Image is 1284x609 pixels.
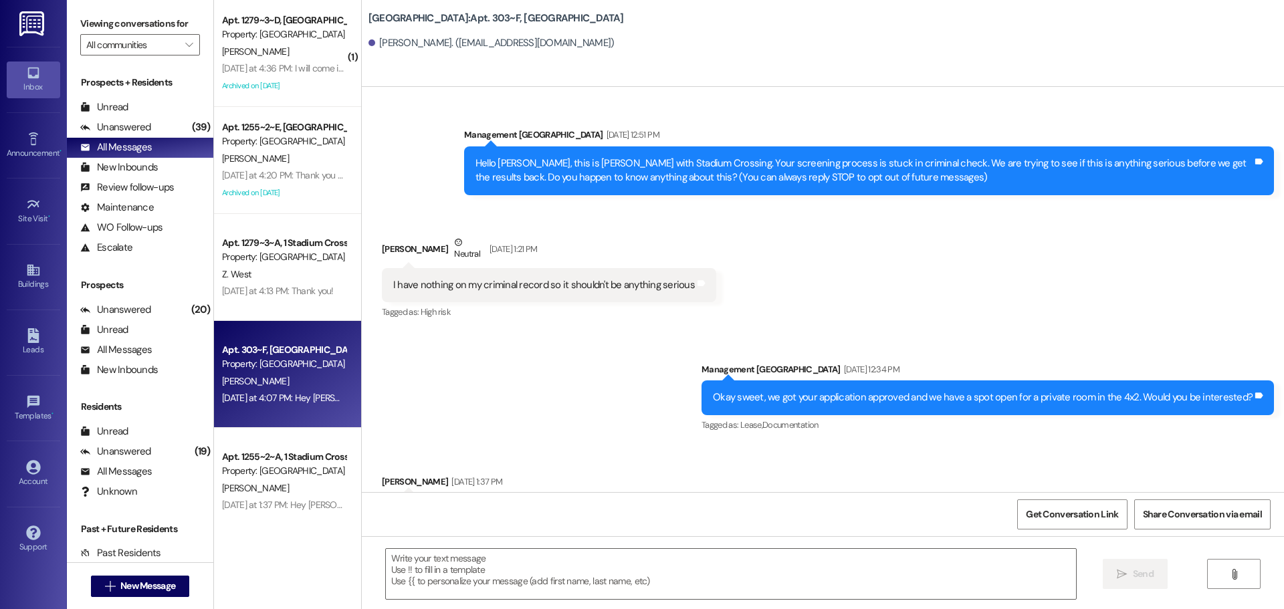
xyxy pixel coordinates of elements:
[222,343,346,357] div: Apt. 303~F, [GEOGRAPHIC_DATA]
[382,302,716,322] div: Tagged as:
[105,581,115,592] i: 
[1117,569,1127,580] i: 
[80,221,163,235] div: WO Follow-ups
[222,357,346,371] div: Property: [GEOGRAPHIC_DATA]
[191,441,213,462] div: (19)
[222,268,251,280] span: Z. West
[368,11,624,25] b: [GEOGRAPHIC_DATA]: Apt. 303~F, [GEOGRAPHIC_DATA]
[222,152,289,164] span: [PERSON_NAME]
[120,579,175,593] span: New Message
[222,45,289,57] span: [PERSON_NAME]
[740,419,762,431] span: Lease ,
[7,259,60,295] a: Buildings
[67,522,213,536] div: Past + Future Residents
[67,400,213,414] div: Residents
[222,120,346,134] div: Apt. 1255~2~E, [GEOGRAPHIC_DATA]
[702,362,1274,381] div: Management [GEOGRAPHIC_DATA]
[221,78,347,94] div: Archived on [DATE]
[80,323,128,337] div: Unread
[368,36,615,50] div: [PERSON_NAME]. ([EMAIL_ADDRESS][DOMAIN_NAME])
[603,128,659,142] div: [DATE] 12:51 PM
[91,576,190,597] button: New Message
[80,180,174,195] div: Review follow-ups
[1026,507,1118,521] span: Get Conversation Link
[222,134,346,148] div: Property: [GEOGRAPHIC_DATA]
[464,128,1274,146] div: Management [GEOGRAPHIC_DATA]
[222,236,346,250] div: Apt. 1279~3~A, 1 Stadium Crossing
[80,424,128,439] div: Unread
[80,343,152,357] div: All Messages
[80,465,152,479] div: All Messages
[222,27,346,41] div: Property: [GEOGRAPHIC_DATA]
[382,475,502,493] div: [PERSON_NAME]
[185,39,193,50] i: 
[80,485,137,499] div: Unknown
[486,242,538,256] div: [DATE] 1:21 PM
[222,392,1194,404] div: [DATE] at 4:07 PM: Hey [PERSON_NAME]! This is [PERSON_NAME] with [GEOGRAPHIC_DATA]. We have had a...
[80,546,161,560] div: Past Residents
[713,390,1253,404] div: Okay sweet, we got your application approved and we have a spot open for a private room in the 4x...
[67,76,213,90] div: Prospects + Residents
[51,409,53,418] span: •
[7,62,60,98] a: Inbox
[382,235,716,268] div: [PERSON_NAME]
[222,450,346,464] div: Apt. 1255~2~A, 1 Stadium Crossing
[7,390,60,427] a: Templates •
[7,456,60,492] a: Account
[222,169,373,181] div: [DATE] at 4:20 PM: Thank you so much!
[86,34,179,55] input: All communities
[188,299,213,320] div: (20)
[80,201,154,215] div: Maintenance
[222,464,346,478] div: Property: [GEOGRAPHIC_DATA]
[7,193,60,229] a: Site Visit •
[222,250,346,264] div: Property: [GEOGRAPHIC_DATA]
[1134,499,1271,529] button: Share Conversation via email
[80,140,152,154] div: All Messages
[421,306,451,318] span: High risk
[393,278,695,292] div: I have nothing on my criminal record so it shouldn't be anything serious
[451,235,482,263] div: Neutral
[1133,567,1154,581] span: Send
[80,363,158,377] div: New Inbounds
[221,185,347,201] div: Archived on [DATE]
[448,475,502,489] div: [DATE] 1:37 PM
[80,445,151,459] div: Unanswered
[841,362,899,376] div: [DATE] 12:34 PM
[222,375,289,387] span: [PERSON_NAME]
[222,13,346,27] div: Apt. 1279~3~D, [GEOGRAPHIC_DATA]
[475,156,1253,185] div: Hello [PERSON_NAME], this is [PERSON_NAME] with Stadium Crossing. Your screening process is stuck...
[1017,499,1127,529] button: Get Conversation Link
[222,482,289,494] span: [PERSON_NAME]
[80,120,151,134] div: Unanswered
[80,160,158,174] div: New Inbounds
[48,212,50,221] span: •
[762,419,819,431] span: Documentation
[80,303,151,317] div: Unanswered
[80,241,132,255] div: Escalate
[702,415,1274,435] div: Tagged as:
[60,146,62,156] span: •
[189,117,213,138] div: (39)
[19,11,47,36] img: ResiDesk Logo
[80,100,128,114] div: Unread
[80,13,200,34] label: Viewing conversations for
[1103,559,1168,589] button: Send
[222,285,334,297] div: [DATE] at 4:13 PM: Thank you!
[7,521,60,558] a: Support
[7,324,60,360] a: Leads
[222,62,453,74] div: [DATE] at 4:36 PM: I will come in [DATE]! I will be there shortly
[1229,569,1239,580] i: 
[67,278,213,292] div: Prospects
[1143,507,1262,521] span: Share Conversation via email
